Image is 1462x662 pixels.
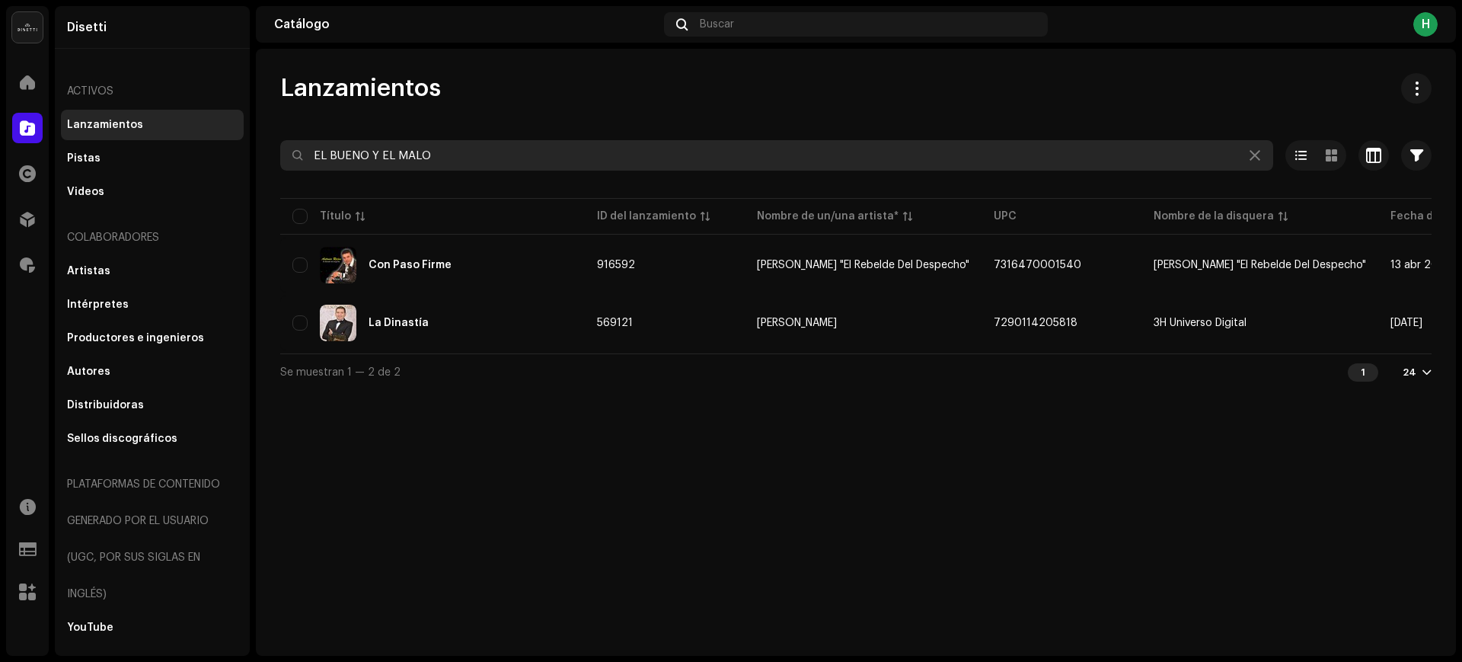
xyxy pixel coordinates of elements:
div: Lanzamientos [67,119,143,131]
re-m-nav-item: Pistas [61,143,244,174]
re-m-nav-item: Lanzamientos [61,110,244,140]
span: Lanzamientos [280,73,441,104]
div: [PERSON_NAME] "El Rebelde Del Despecho" [757,260,969,270]
div: Catálogo [274,18,658,30]
re-a-nav-header: Colaboradores [61,219,244,256]
div: Nombre de un/una artista* [757,209,899,224]
span: 569121 [597,318,633,328]
div: Nombre de la disquera [1154,209,1274,224]
div: YouTube [67,622,113,634]
div: ID del lanzamiento [597,209,696,224]
div: H [1413,12,1438,37]
span: Buscar [700,18,734,30]
span: Antonio Rojas "El Rebelde Del Despecho" [757,260,969,270]
div: Pistas [67,152,101,165]
div: Autores [67,366,110,378]
re-m-nav-item: Artistas [61,256,244,286]
re-m-nav-item: Videos [61,177,244,207]
input: Buscar [280,140,1273,171]
span: 27 feb 2020 [1390,318,1422,328]
div: 1 [1348,363,1378,382]
span: 7316470001540 [994,260,1081,270]
div: Distribuidoras [67,399,144,411]
div: Con Paso Firme [369,260,452,270]
div: Intérpretes [67,299,129,311]
img: e2229603-47b8-490a-9aad-f471eb56862c [320,305,356,341]
img: 02a7c2d3-3c89-4098-b12f-2ff2945c95ee [12,12,43,43]
re-a-nav-header: Plataformas de contenido generado por el usuario (UGC, por sus siglas en inglés) [61,466,244,612]
div: Productores e ingenieros [67,332,204,344]
div: Artistas [67,265,110,277]
div: Sellos discográficos [67,433,177,445]
div: Videos [67,186,104,198]
span: Se muestran 1 — 2 de 2 [280,367,401,378]
re-a-nav-header: Activos [61,73,244,110]
re-m-nav-item: Sellos discográficos [61,424,244,454]
img: c6cb2374-f195-4d2a-b61f-6c798ed5b022 [320,247,356,283]
div: 24 [1403,366,1416,379]
span: Antonio Rojas "El Rebelde Del Despecho" [1154,260,1366,270]
span: 7290114205818 [994,318,1077,328]
div: Título [320,209,351,224]
re-m-nav-item: Autores [61,357,244,387]
span: 3H Universo Digital [1154,318,1247,328]
re-m-nav-item: Productores e ingenieros [61,323,244,353]
span: Wilson Gomez [757,318,969,328]
span: 916592 [597,260,635,270]
re-m-nav-item: Distribuidoras [61,390,244,421]
div: [PERSON_NAME] [757,318,837,328]
re-m-nav-item: YouTube [61,612,244,643]
div: La Dinastía [369,318,429,328]
span: 13 abr 2021 [1390,260,1450,270]
re-m-nav-item: Intérpretes [61,289,244,320]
